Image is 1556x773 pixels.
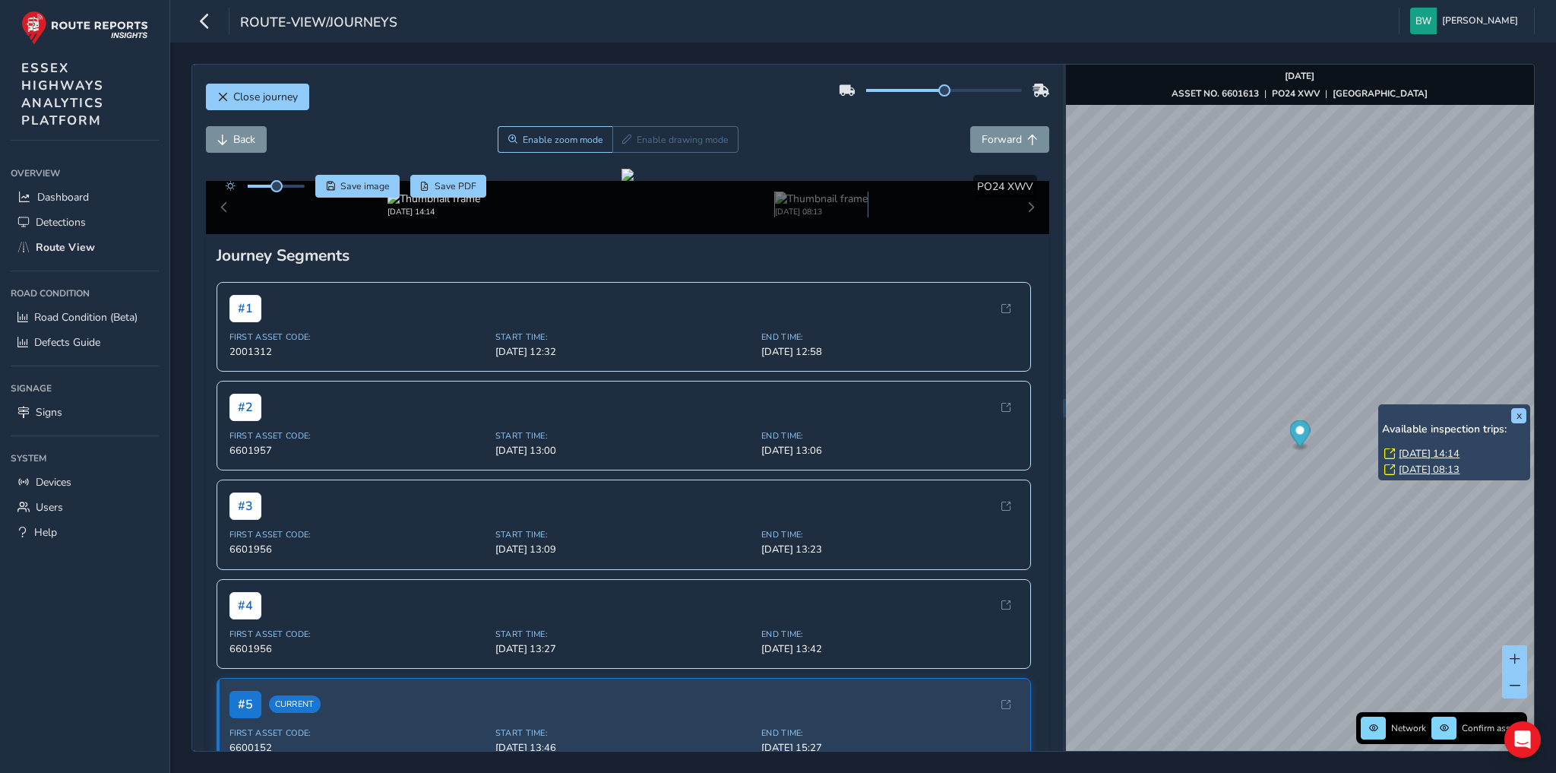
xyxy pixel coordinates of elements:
[1410,8,1437,34] img: diamond-layout
[495,444,752,458] span: [DATE] 13:00
[229,493,261,520] span: # 3
[11,470,159,495] a: Devices
[11,210,159,235] a: Detections
[11,377,159,400] div: Signage
[495,529,752,540] span: Start Time:
[11,400,159,425] a: Signs
[229,430,486,442] span: First Asset Code:
[1333,87,1428,100] strong: [GEOGRAPHIC_DATA]
[495,741,752,755] span: [DATE] 13:46
[11,282,159,305] div: Road Condition
[761,543,1018,556] span: [DATE] 13:23
[1391,722,1426,734] span: Network
[229,444,486,458] span: 6601957
[1172,87,1259,100] strong: ASSET NO. 6601613
[1399,447,1460,461] a: [DATE] 14:14
[761,331,1018,343] span: End Time:
[11,495,159,520] a: Users
[495,331,752,343] span: Start Time:
[495,727,752,739] span: Start Time:
[229,592,261,619] span: # 4
[11,330,159,355] a: Defects Guide
[775,206,868,217] div: [DATE] 08:13
[11,235,159,260] a: Route View
[340,180,390,192] span: Save image
[1442,8,1518,34] span: [PERSON_NAME]
[233,132,255,147] span: Back
[495,629,752,640] span: Start Time:
[229,394,261,421] span: # 2
[1504,721,1541,758] div: Open Intercom Messenger
[229,691,261,718] span: # 5
[1462,722,1523,734] span: Confirm assets
[761,444,1018,458] span: [DATE] 13:06
[240,13,397,34] span: route-view/journeys
[11,305,159,330] a: Road Condition (Beta)
[387,206,480,217] div: [DATE] 14:14
[1172,87,1428,100] div: | |
[761,430,1018,442] span: End Time:
[217,245,1039,266] div: Journey Segments
[498,126,612,153] button: Zoom
[11,447,159,470] div: System
[34,525,57,540] span: Help
[229,741,486,755] span: 6600152
[21,59,104,129] span: ESSEX HIGHWAYS ANALYTICS PLATFORM
[1410,8,1523,34] button: [PERSON_NAME]
[761,727,1018,739] span: End Time:
[410,175,487,198] button: PDF
[495,543,752,556] span: [DATE] 13:09
[229,331,486,343] span: First Asset Code:
[37,190,89,204] span: Dashboard
[229,629,486,640] span: First Asset Code:
[761,345,1018,359] span: [DATE] 12:58
[387,192,480,206] img: Thumbnail frame
[229,642,486,656] span: 6601956
[233,90,298,104] span: Close journey
[11,520,159,545] a: Help
[495,642,752,656] span: [DATE] 13:27
[36,240,95,255] span: Route View
[1272,87,1320,100] strong: PO24 XWV
[269,695,321,713] span: Current
[34,310,138,325] span: Road Condition (Beta)
[761,642,1018,656] span: [DATE] 13:42
[1382,423,1526,436] h6: Available inspection trips:
[761,529,1018,540] span: End Time:
[36,500,63,515] span: Users
[970,126,1049,153] button: Forward
[34,335,100,350] span: Defects Guide
[435,180,476,192] span: Save PDF
[11,185,159,210] a: Dashboard
[495,345,752,359] span: [DATE] 12:32
[36,475,71,489] span: Devices
[36,405,62,420] span: Signs
[523,134,603,146] span: Enable zoom mode
[761,741,1018,755] span: [DATE] 15:27
[36,215,86,230] span: Detections
[206,126,267,153] button: Back
[761,629,1018,640] span: End Time:
[229,345,486,359] span: 2001312
[977,179,1033,194] span: PO24 XWV
[775,192,868,206] img: Thumbnail frame
[229,295,261,322] span: # 1
[21,11,148,45] img: rr logo
[229,529,486,540] span: First Asset Code:
[315,175,400,198] button: Save
[1511,408,1526,423] button: x
[229,727,486,739] span: First Asset Code:
[495,430,752,442] span: Start Time:
[1289,420,1310,451] div: Map marker
[206,84,309,110] button: Close journey
[229,543,486,556] span: 6601956
[1399,463,1460,477] a: [DATE] 08:13
[11,162,159,185] div: Overview
[1285,70,1314,82] strong: [DATE]
[982,132,1022,147] span: Forward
